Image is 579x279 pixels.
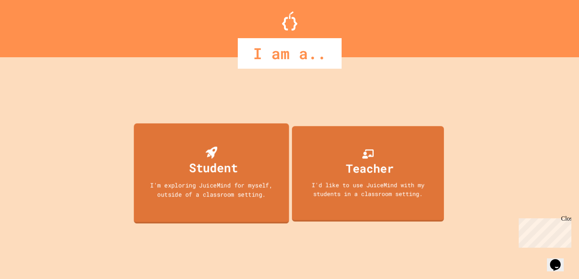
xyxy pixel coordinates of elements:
img: Logo.svg [282,11,297,31]
iframe: chat widget [516,215,571,248]
div: I'm exploring JuiceMind for myself, outside of a classroom setting. [141,181,281,198]
div: Student [189,158,238,176]
div: Teacher [346,160,394,177]
div: Chat with us now!Close [3,3,53,48]
div: I am a.. [238,38,342,69]
div: I'd like to use JuiceMind with my students in a classroom setting. [299,181,436,198]
iframe: chat widget [547,248,571,271]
